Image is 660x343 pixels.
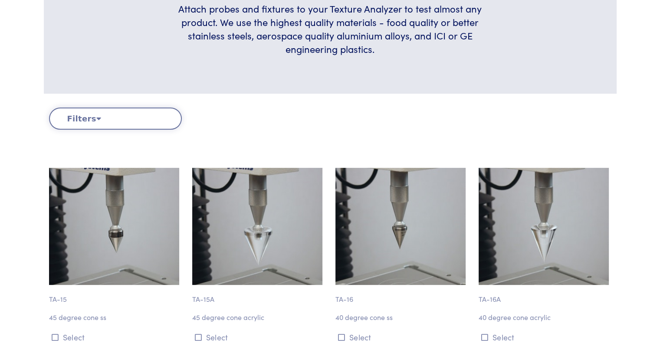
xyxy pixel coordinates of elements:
[49,312,182,323] p: 45 degree cone ss
[479,168,609,285] img: cone_ta-16a_40-degree_2.jpg
[335,312,468,323] p: 40 degree cone ss
[192,312,325,323] p: 45 degree cone acrylic
[49,285,182,305] p: TA-15
[167,2,493,56] h6: Attach probes and fixtures to your Texture Analyzer to test almost any product. We use the highes...
[335,168,466,285] img: cone_ta-16_40-degree_2.jpg
[335,285,468,305] p: TA-16
[479,285,611,305] p: TA-16A
[192,285,325,305] p: TA-15A
[49,168,179,285] img: cone_ta-15_45-degree_2.jpg
[192,168,322,285] img: cone_ta-15a_45-degree_2.jpg
[49,108,182,130] button: Filters
[479,312,611,323] p: 40 degree cone acrylic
